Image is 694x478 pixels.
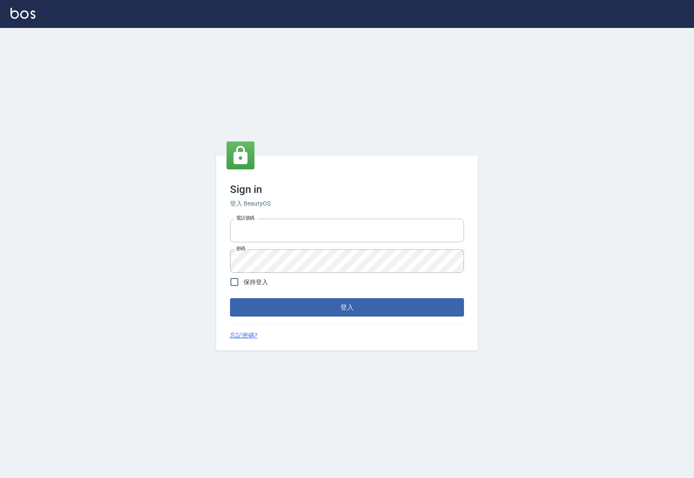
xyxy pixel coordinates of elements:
span: 保持登入 [244,278,268,287]
a: 忘記密碼? [230,331,258,340]
label: 電話號碼 [236,215,254,221]
label: 密碼 [236,245,245,252]
button: 登入 [230,298,464,316]
h6: 登入 BeautyOS [230,199,464,208]
h3: Sign in [230,183,464,196]
img: Logo [10,8,35,19]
